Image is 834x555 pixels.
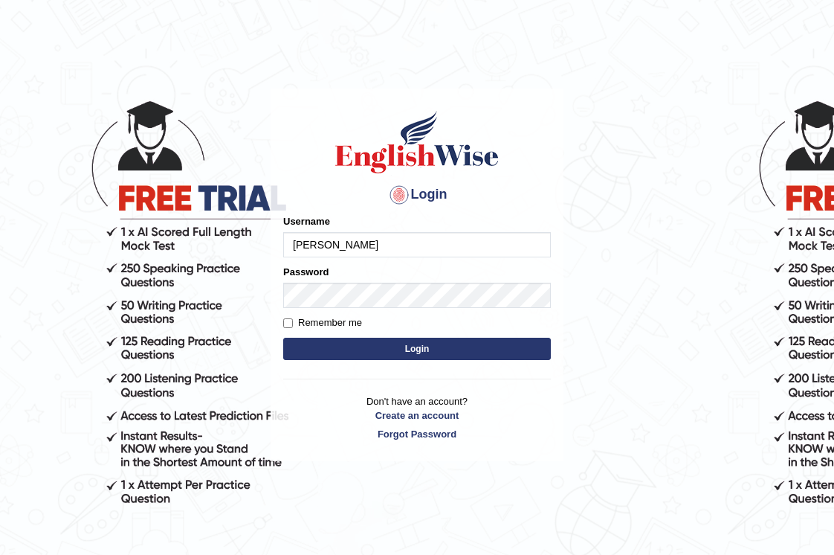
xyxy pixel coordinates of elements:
h4: Login [283,183,551,207]
label: Remember me [283,315,362,330]
a: Forgot Password [283,427,551,441]
input: Remember me [283,318,293,328]
a: Create an account [283,408,551,423]
img: Logo of English Wise sign in for intelligent practice with AI [332,109,502,176]
label: Password [283,265,329,279]
p: Don't have an account? [283,394,551,440]
button: Login [283,338,551,360]
label: Username [283,214,330,228]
